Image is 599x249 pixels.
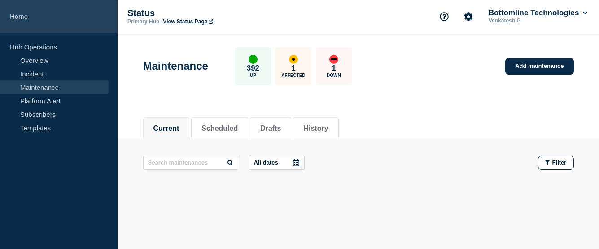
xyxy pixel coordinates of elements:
p: Up [250,73,256,78]
button: Scheduled [201,124,238,133]
a: View Status Page [163,18,213,25]
input: Search maintenances [143,156,238,170]
div: up [249,55,258,64]
div: down [329,55,338,64]
p: Venkatesh G [487,18,580,24]
button: Filter [538,156,574,170]
p: All dates [254,159,278,166]
button: Drafts [260,124,281,133]
p: Status [127,8,307,18]
button: Support [435,7,454,26]
h1: Maintenance [143,60,208,72]
div: affected [289,55,298,64]
p: 392 [247,64,259,73]
p: 1 [291,64,295,73]
button: Account settings [459,7,478,26]
p: 1 [332,64,336,73]
button: Bottomline Technologies [487,9,589,18]
span: Filter [552,159,567,166]
button: All dates [249,156,305,170]
p: Affected [281,73,305,78]
button: Current [153,124,179,133]
button: History [303,124,328,133]
p: Down [327,73,341,78]
a: Add maintenance [505,58,573,75]
p: Primary Hub [127,18,159,25]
